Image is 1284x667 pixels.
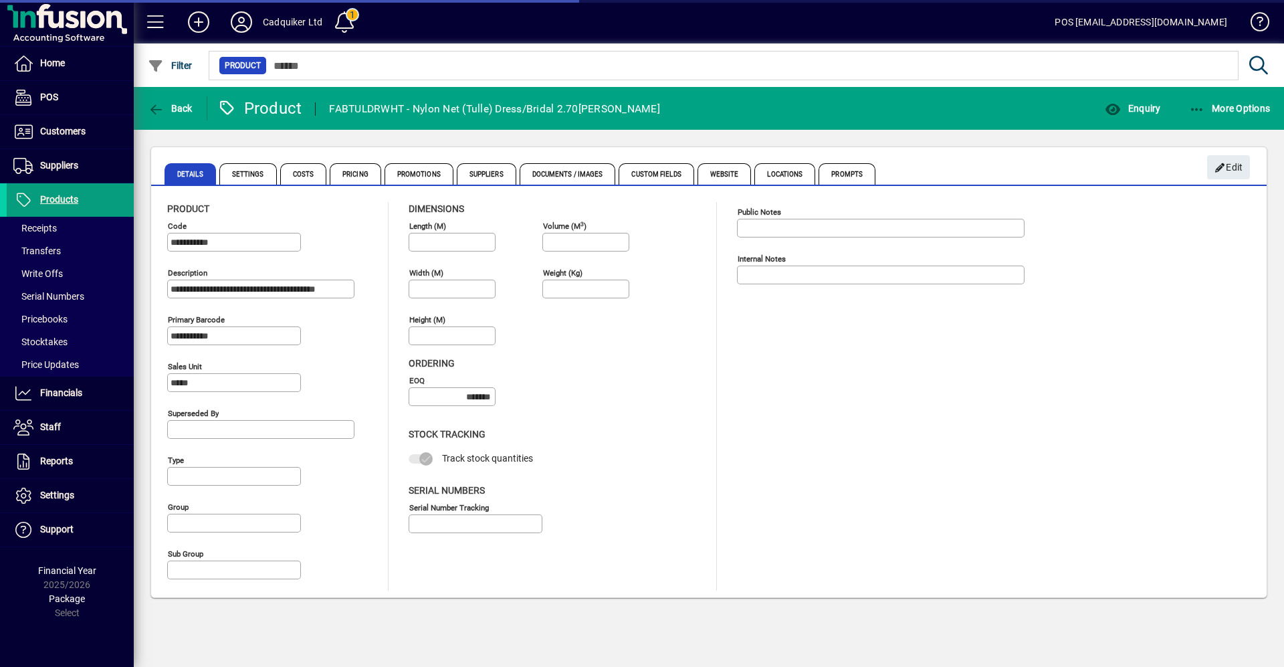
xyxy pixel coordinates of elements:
[168,456,184,465] mat-label: Type
[580,220,584,227] sup: 3
[7,308,134,330] a: Pricebooks
[819,163,875,185] span: Prompts
[13,337,68,347] span: Stocktakes
[409,502,489,512] mat-label: Serial Number tracking
[148,60,193,71] span: Filter
[38,565,96,576] span: Financial Year
[134,96,207,120] app-page-header-button: Back
[1189,103,1271,114] span: More Options
[7,262,134,285] a: Write Offs
[40,387,82,398] span: Financials
[1214,157,1243,179] span: Edit
[144,96,196,120] button: Back
[40,160,78,171] span: Suppliers
[225,59,261,72] span: Product
[409,221,446,231] mat-label: Length (m)
[329,98,660,120] div: FABTULDRWHT - Nylon Net (Tulle) Dress/Bridal 2.70[PERSON_NAME]
[168,362,202,371] mat-label: Sales unit
[168,268,207,278] mat-label: Description
[168,549,203,559] mat-label: Sub group
[168,502,189,512] mat-label: Group
[40,92,58,102] span: POS
[13,246,61,256] span: Transfers
[144,54,196,78] button: Filter
[167,203,209,214] span: Product
[1055,11,1227,33] div: POS [EMAIL_ADDRESS][DOMAIN_NAME]
[13,223,57,233] span: Receipts
[1207,155,1250,179] button: Edit
[280,163,327,185] span: Costs
[7,149,134,183] a: Suppliers
[543,221,586,231] mat-label: Volume (m )
[13,291,84,302] span: Serial Numbers
[7,115,134,149] a: Customers
[7,285,134,308] a: Serial Numbers
[49,593,85,604] span: Package
[7,377,134,410] a: Financials
[1105,103,1160,114] span: Enquiry
[7,240,134,262] a: Transfers
[754,163,815,185] span: Locations
[7,445,134,478] a: Reports
[738,254,786,264] mat-label: Internal Notes
[217,98,302,119] div: Product
[457,163,516,185] span: Suppliers
[543,268,582,278] mat-label: Weight (Kg)
[1101,96,1164,120] button: Enquiry
[7,217,134,240] a: Receipts
[7,353,134,376] a: Price Updates
[738,207,781,217] mat-label: Public Notes
[13,268,63,279] span: Write Offs
[165,163,216,185] span: Details
[168,315,225,324] mat-label: Primary barcode
[330,163,381,185] span: Pricing
[7,330,134,353] a: Stocktakes
[698,163,752,185] span: Website
[442,453,533,464] span: Track stock quantities
[619,163,693,185] span: Custom Fields
[219,163,277,185] span: Settings
[177,10,220,34] button: Add
[520,163,616,185] span: Documents / Images
[148,103,193,114] span: Back
[1241,3,1267,46] a: Knowledge Base
[7,513,134,547] a: Support
[409,268,443,278] mat-label: Width (m)
[409,203,464,214] span: Dimensions
[7,411,134,444] a: Staff
[1186,96,1274,120] button: More Options
[409,376,425,385] mat-label: EOQ
[13,359,79,370] span: Price Updates
[409,315,445,324] mat-label: Height (m)
[168,221,187,231] mat-label: Code
[13,314,68,324] span: Pricebooks
[409,358,455,369] span: Ordering
[385,163,453,185] span: Promotions
[409,485,485,496] span: Serial Numbers
[7,47,134,80] a: Home
[40,194,78,205] span: Products
[40,126,86,136] span: Customers
[40,524,74,535] span: Support
[7,479,134,512] a: Settings
[40,490,74,500] span: Settings
[40,456,73,466] span: Reports
[168,409,219,418] mat-label: Superseded by
[263,11,322,33] div: Cadquiker Ltd
[40,421,61,432] span: Staff
[7,81,134,114] a: POS
[220,10,263,34] button: Profile
[409,429,486,440] span: Stock Tracking
[40,58,65,68] span: Home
